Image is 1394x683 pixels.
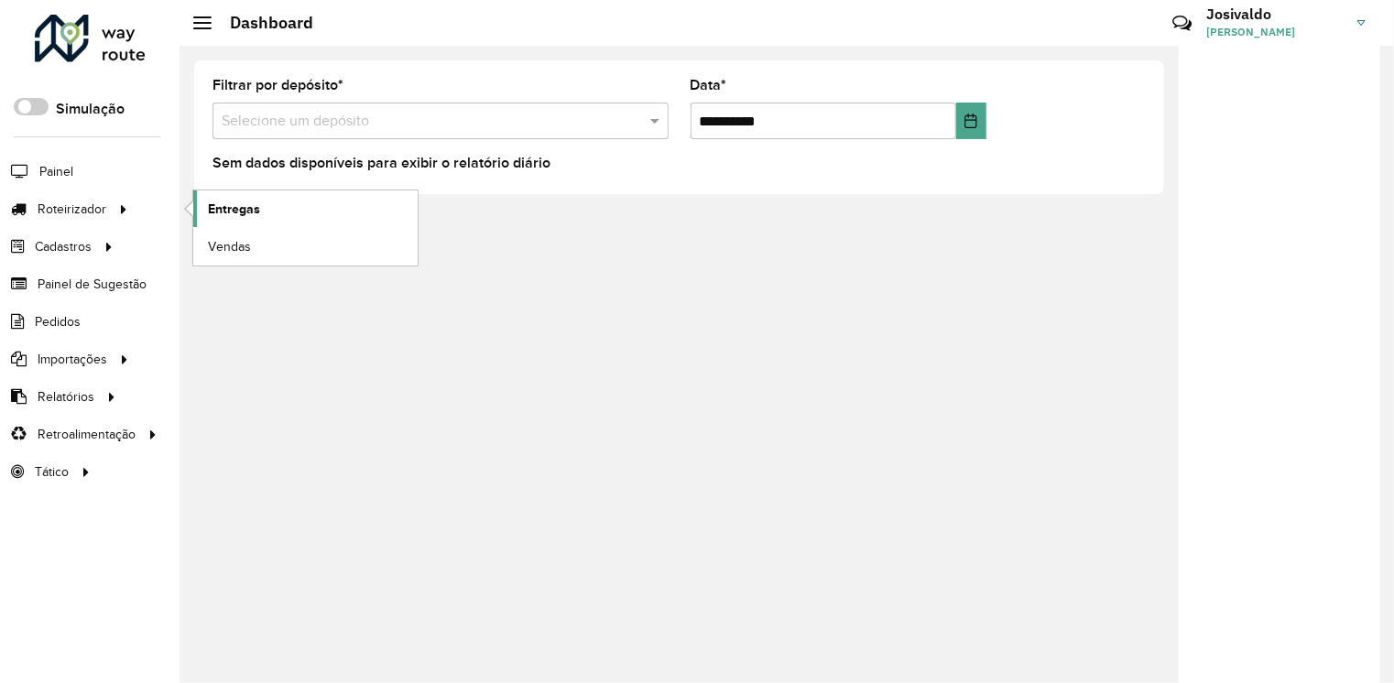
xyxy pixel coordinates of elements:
[691,74,727,96] label: Data
[38,387,94,407] span: Relatórios
[193,190,418,227] a: Entregas
[35,312,81,331] span: Pedidos
[956,103,987,139] button: Choose Date
[1162,4,1202,43] a: Contato Rápido
[35,462,69,482] span: Tático
[193,228,418,265] a: Vendas
[38,275,147,294] span: Painel de Sugestão
[35,237,92,256] span: Cadastros
[212,13,313,33] h2: Dashboard
[1206,5,1344,23] h3: Josivaldo
[39,162,73,181] span: Painel
[212,74,343,96] label: Filtrar por depósito
[208,200,260,219] span: Entregas
[212,152,550,174] label: Sem dados disponíveis para exibir o relatório diário
[38,350,107,369] span: Importações
[38,425,136,444] span: Retroalimentação
[38,200,106,219] span: Roteirizador
[56,98,125,120] label: Simulação
[1206,24,1344,40] span: [PERSON_NAME]
[208,237,251,256] span: Vendas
